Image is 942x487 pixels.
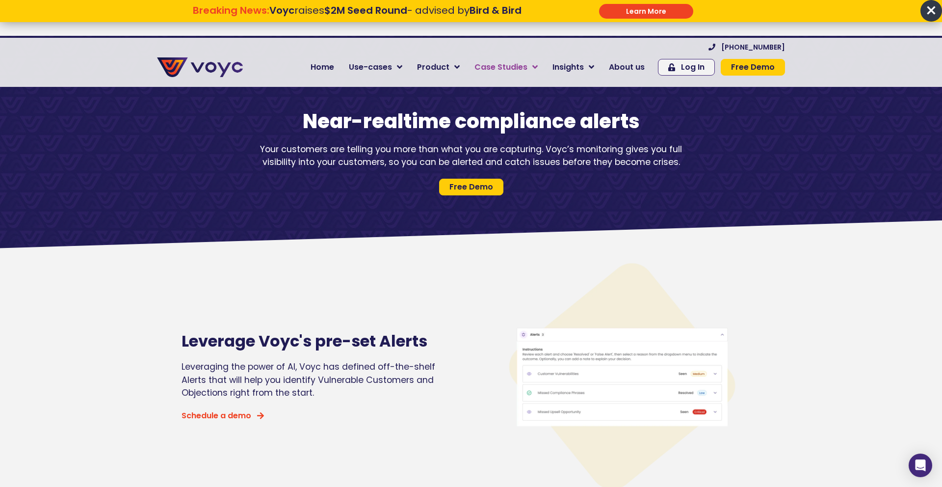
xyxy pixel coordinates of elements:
span: Home [311,61,334,73]
div: Open Intercom Messenger [909,454,932,477]
span: Insights [552,61,584,73]
span: [PHONE_NUMBER] [721,44,785,51]
h2: Leverage Voyc's pre-set Alerts [182,332,442,351]
a: Home [303,57,341,77]
strong: Voyc [269,3,294,17]
strong: $2M Seed Round [324,3,407,17]
a: Free Demo [721,59,785,76]
span: Log In [681,63,705,71]
a: Insights [545,57,602,77]
a: Free Demo [439,179,503,195]
a: Schedule a demo [182,412,264,420]
span: About us [609,61,645,73]
span: raises - advised by [269,3,522,17]
strong: Breaking News: [193,3,269,17]
div: Submit [599,4,693,19]
a: Case Studies [467,57,545,77]
a: Log In [658,59,715,76]
h1: Near-realtime compliance alerts [157,109,785,133]
div: Leveraging the power of AI, Voyc has defined off-the-shelf Alerts that will help you identify Vul... [182,360,442,399]
div: Your customers are telling you more than what you are capturing. Voyc’s monitoring gives you full... [250,143,692,169]
span: Product [417,61,449,73]
img: voyc-full-logo [157,57,243,77]
span: Free Demo [731,63,775,71]
span: Case Studies [474,61,527,73]
span: Free Demo [449,183,493,191]
strong: Bird & Bird [470,3,522,17]
a: Use-cases [341,57,410,77]
div: Breaking News: Voyc raises $2M Seed Round - advised by Bird & Bird [143,4,572,28]
span: Schedule a demo [182,412,251,420]
a: [PHONE_NUMBER] [708,44,785,51]
span: Use-cases [349,61,392,73]
a: About us [602,57,652,77]
a: Product [410,57,467,77]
